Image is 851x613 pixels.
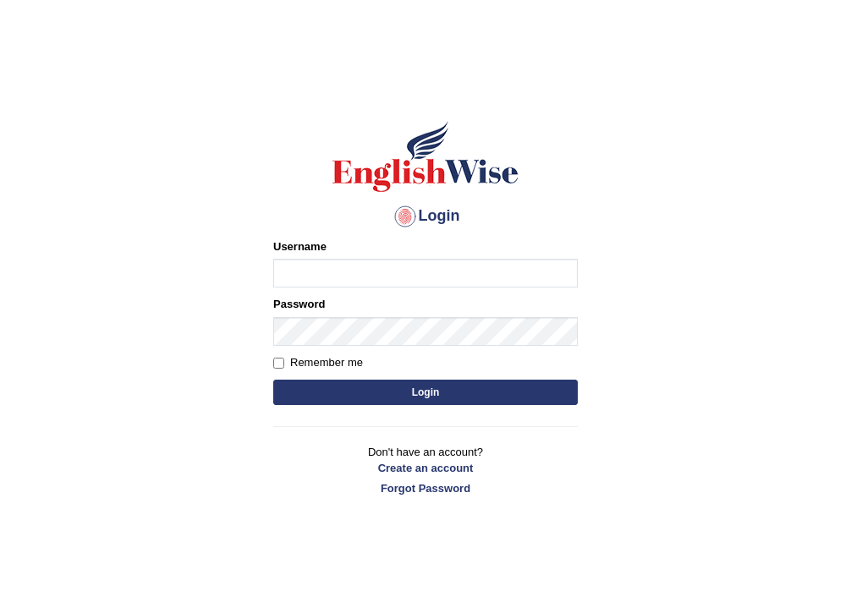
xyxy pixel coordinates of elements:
[273,238,327,255] label: Username
[273,460,578,476] a: Create an account
[273,444,578,496] p: Don't have an account?
[273,354,363,371] label: Remember me
[273,296,325,312] label: Password
[273,480,578,496] a: Forgot Password
[273,380,578,405] button: Login
[273,358,284,369] input: Remember me
[273,203,578,230] h4: Login
[329,118,522,194] img: Logo of English Wise sign in for intelligent practice with AI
